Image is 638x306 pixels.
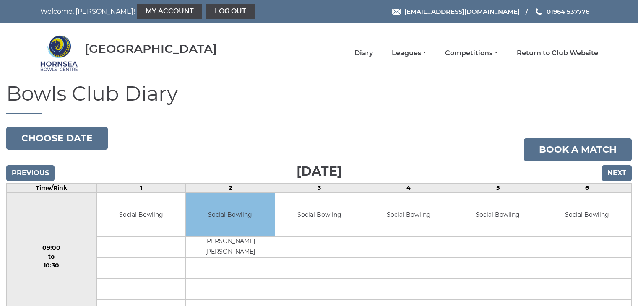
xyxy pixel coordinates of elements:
[517,49,598,58] a: Return to Club Website
[524,138,632,161] a: Book a match
[453,193,542,237] td: Social Bowling
[40,4,266,19] nav: Welcome, [PERSON_NAME]!
[392,9,401,15] img: Email
[85,42,217,55] div: [GEOGRAPHIC_DATA]
[186,237,275,247] td: [PERSON_NAME]
[186,247,275,258] td: [PERSON_NAME]
[392,49,426,58] a: Leagues
[354,49,373,58] a: Diary
[404,8,520,16] span: [EMAIL_ADDRESS][DOMAIN_NAME]
[6,127,108,150] button: Choose date
[40,34,78,72] img: Hornsea Bowls Centre
[445,49,497,58] a: Competitions
[275,193,364,237] td: Social Bowling
[275,183,364,192] td: 3
[453,183,542,192] td: 5
[392,7,520,16] a: Email [EMAIL_ADDRESS][DOMAIN_NAME]
[542,193,631,237] td: Social Bowling
[6,83,632,114] h1: Bowls Club Diary
[534,7,589,16] a: Phone us 01964 537776
[186,183,275,192] td: 2
[137,4,202,19] a: My Account
[602,165,632,181] input: Next
[6,165,55,181] input: Previous
[542,183,632,192] td: 6
[206,4,255,19] a: Log out
[547,8,589,16] span: 01964 537776
[364,183,453,192] td: 4
[97,193,186,237] td: Social Bowling
[96,183,186,192] td: 1
[536,8,542,15] img: Phone us
[7,183,97,192] td: Time/Rink
[186,193,275,237] td: Social Bowling
[364,193,453,237] td: Social Bowling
